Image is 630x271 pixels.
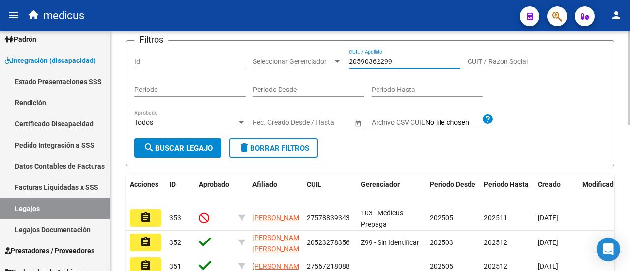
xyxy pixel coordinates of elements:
[252,262,305,270] span: [PERSON_NAME]
[353,118,363,128] button: Open calendar
[134,138,221,158] button: Buscar Legajo
[195,174,234,207] datatable-header-cell: Aprobado
[252,234,305,253] span: [PERSON_NAME] [PERSON_NAME]
[303,174,357,207] datatable-header-cell: CUIL
[484,262,507,270] span: 202512
[430,262,453,270] span: 202505
[5,34,36,45] span: Padrón
[357,174,426,207] datatable-header-cell: Gerenciador
[484,181,529,188] span: Periodo Hasta
[538,239,558,246] span: [DATE]
[430,239,453,246] span: 202503
[143,142,155,153] mat-icon: search
[361,239,419,246] span: Z99 - Sin Identificar
[253,58,333,66] span: Seleccionar Gerenciador
[307,239,350,246] span: 20523278356
[484,239,507,246] span: 202512
[249,174,303,207] datatable-header-cell: Afiliado
[199,181,229,188] span: Aprobado
[538,262,558,270] span: [DATE]
[229,138,318,158] button: Borrar Filtros
[134,33,168,47] h3: Filtros
[297,119,346,127] input: Fecha fin
[597,238,620,261] div: Open Intercom Messenger
[165,174,195,207] datatable-header-cell: ID
[430,181,475,188] span: Periodo Desde
[8,9,20,21] mat-icon: menu
[582,181,618,188] span: Modificado
[430,214,453,222] span: 202505
[307,262,350,270] span: 27567218088
[307,181,321,188] span: CUIL
[253,119,289,127] input: Fecha inicio
[169,214,181,222] span: 353
[307,214,350,222] span: 27578839343
[610,9,622,21] mat-icon: person
[169,239,181,246] span: 352
[143,144,213,152] span: Buscar Legajo
[538,214,558,222] span: [DATE]
[361,181,400,188] span: Gerenciador
[425,119,482,127] input: Archivo CSV CUIL
[140,211,152,223] mat-icon: assignment
[5,245,94,256] span: Prestadores / Proveedores
[361,209,403,228] span: 103 - Medicus Prepaga
[252,181,277,188] span: Afiliado
[578,174,623,207] datatable-header-cell: Modificado
[238,144,309,152] span: Borrar Filtros
[534,174,578,207] datatable-header-cell: Creado
[126,174,165,207] datatable-header-cell: Acciones
[169,262,181,270] span: 351
[130,181,158,188] span: Acciones
[538,181,561,188] span: Creado
[482,113,494,125] mat-icon: help
[140,236,152,248] mat-icon: assignment
[169,181,176,188] span: ID
[426,174,480,207] datatable-header-cell: Periodo Desde
[134,119,153,126] span: Todos
[372,119,425,126] span: Archivo CSV CUIL
[252,214,305,222] span: [PERSON_NAME]
[5,55,96,66] span: Integración (discapacidad)
[484,214,507,222] span: 202511
[480,174,534,207] datatable-header-cell: Periodo Hasta
[43,5,84,27] span: medicus
[238,142,250,153] mat-icon: delete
